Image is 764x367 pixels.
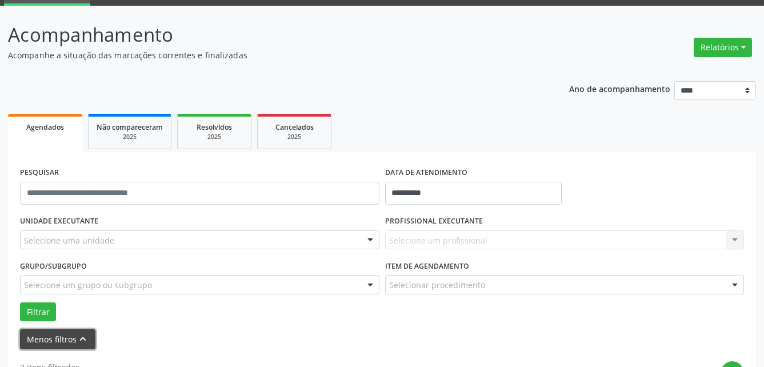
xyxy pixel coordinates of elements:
[694,38,752,57] button: Relatórios
[389,279,485,291] span: Selecionar procedimento
[97,122,163,132] span: Não compareceram
[20,302,56,322] button: Filtrar
[24,234,114,246] span: Selecione uma unidade
[275,122,314,132] span: Cancelados
[186,133,243,141] div: 2025
[385,257,469,275] label: Item de agendamento
[8,49,531,61] p: Acompanhe a situação das marcações correntes e finalizadas
[24,279,152,291] span: Selecione um grupo ou subgrupo
[569,81,670,95] p: Ano de acompanhamento
[197,122,232,132] span: Resolvidos
[8,21,531,49] p: Acompanhamento
[20,257,87,275] label: Grupo/Subgrupo
[77,333,89,345] i: keyboard_arrow_up
[266,133,323,141] div: 2025
[20,213,98,230] label: UNIDADE EXECUTANTE
[385,164,467,182] label: DATA DE ATENDIMENTO
[20,329,95,349] button: Menos filtroskeyboard_arrow_up
[385,213,483,230] label: PROFISSIONAL EXECUTANTE
[20,164,59,182] label: PESQUISAR
[97,133,163,141] div: 2025
[26,122,64,132] span: Agendados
